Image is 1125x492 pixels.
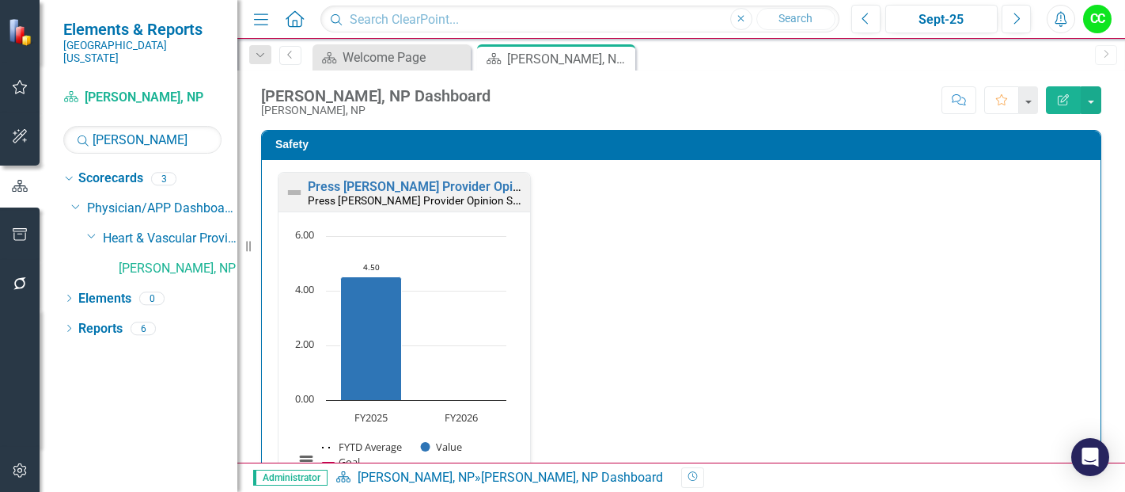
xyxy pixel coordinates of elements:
text: Value [436,440,462,454]
div: Double-Click to Edit [278,172,531,490]
a: [PERSON_NAME], NP [119,260,237,278]
div: Sept-25 [891,10,992,29]
img: Not Defined [285,183,304,202]
div: 6 [131,322,156,335]
svg: Interactive chart [286,228,514,486]
span: Administrator [253,470,328,486]
a: Press [PERSON_NAME] Provider Opinion Survey: Safety Survey Results [308,179,711,194]
text: FY2026 [445,410,478,425]
h3: Safety [275,139,1093,151]
div: [PERSON_NAME], NP [261,105,491,116]
span: Search [778,12,812,25]
g: FYTD Average, series 1 of 3. Line with 2 data points. [369,274,375,280]
a: Heart & Vascular Providers [103,230,237,248]
a: [PERSON_NAME], NP [358,470,475,485]
div: 0 [139,292,165,305]
a: Reports [78,320,123,338]
button: Search [756,8,835,30]
div: [PERSON_NAME], NP Dashboard [261,87,491,105]
div: Chart. Highcharts interactive chart. [286,228,522,486]
button: Show Value [421,441,462,454]
a: [PERSON_NAME], NP [63,89,222,107]
a: Elements [78,290,131,308]
div: Open Intercom Messenger [1071,438,1109,476]
g: Goal, series 3 of 3. Line with 2 data points. [369,260,375,266]
text: 0.00 [295,391,314,406]
text: 4.50 [363,261,380,273]
text: FYTD Average [339,440,402,454]
small: Press [PERSON_NAME] Provider Opinion Survey: Safety Survey Results [308,193,645,208]
text: FY2025 [354,410,388,425]
button: Show FYTD Average [322,441,403,454]
div: 3 [151,172,176,185]
g: Value, series 2 of 3. Bar series with 2 bars. [341,236,463,401]
img: ClearPoint Strategy [8,18,36,46]
button: Show Goal [323,456,360,469]
div: Welcome Page [343,48,467,67]
a: Scorecards [78,170,143,188]
input: Search ClearPoint... [320,6,839,33]
text: 2.00 [295,337,314,351]
button: View chart menu, Chart [295,449,317,471]
input: Search Below... [63,126,222,154]
span: Elements & Reports [63,20,222,39]
small: [GEOGRAPHIC_DATA][US_STATE] [63,39,222,65]
button: CC [1083,5,1112,33]
div: [PERSON_NAME], NP Dashboard [507,49,631,69]
div: [PERSON_NAME], NP Dashboard [481,470,663,485]
text: Goal [339,455,360,469]
button: Sept-25 [885,5,998,33]
text: 6.00 [295,227,314,242]
a: Welcome Page [316,48,467,67]
text: 4.00 [295,282,314,296]
div: » [335,469,669,487]
path: FY2025, 4.5. Value. [341,277,402,400]
a: Physician/APP Dashboards [87,200,237,218]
